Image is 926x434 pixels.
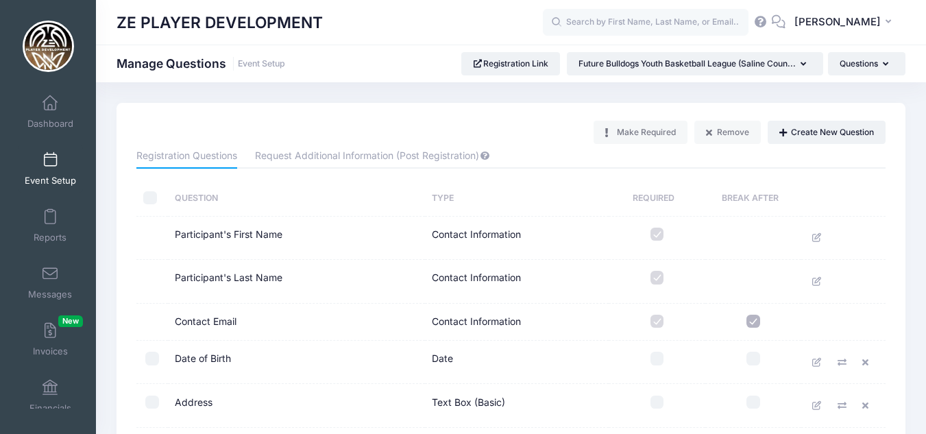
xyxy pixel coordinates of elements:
th: Break After [705,180,801,217]
h1: ZE PLAYER DEVELOPMENT [117,7,323,38]
th: Type [425,180,609,217]
a: InvoicesNew [18,315,83,363]
span: Dashboard [27,118,73,130]
a: Request Additional Information (Post Registration) [255,144,490,169]
td: Participant's First Name [168,217,425,261]
span: Messages [28,289,72,300]
a: Financials [18,372,83,420]
span: Invoices [33,346,68,357]
span: [PERSON_NAME] [794,14,881,29]
a: Registration Questions [136,144,237,169]
th: Question [168,180,425,217]
span: New [58,315,83,327]
a: Registration Link [461,52,561,75]
td: Contact Email [168,304,425,341]
th: Required [609,180,705,217]
a: Messages [18,258,83,306]
a: Event Setup [18,145,83,193]
td: Contact Information [425,217,609,261]
h1: Manage Questions [117,56,285,71]
button: Questions [828,52,905,75]
td: Contact Information [425,304,609,341]
td: Address [168,384,425,428]
a: Dashboard [18,88,83,136]
img: ZE PLAYER DEVELOPMENT [23,21,74,72]
td: Contact Information [425,260,609,304]
button: Future Bulldogs Youth Basketball League (Saline Coun... [567,52,823,75]
a: Reports [18,202,83,250]
td: Participant's Last Name [168,260,425,304]
button: [PERSON_NAME] [785,7,905,38]
span: Event Setup [25,175,76,186]
span: Future Bulldogs Youth Basketball League (Saline Coun... [578,58,796,69]
a: Event Setup [238,59,285,69]
td: Date of Birth [168,341,425,385]
td: Text Box (Basic) [425,384,609,428]
span: Financials [29,402,71,414]
td: Date [425,341,609,385]
input: Search by First Name, Last Name, or Email... [543,9,748,36]
button: Create New Question [768,121,886,144]
span: Reports [34,232,66,243]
